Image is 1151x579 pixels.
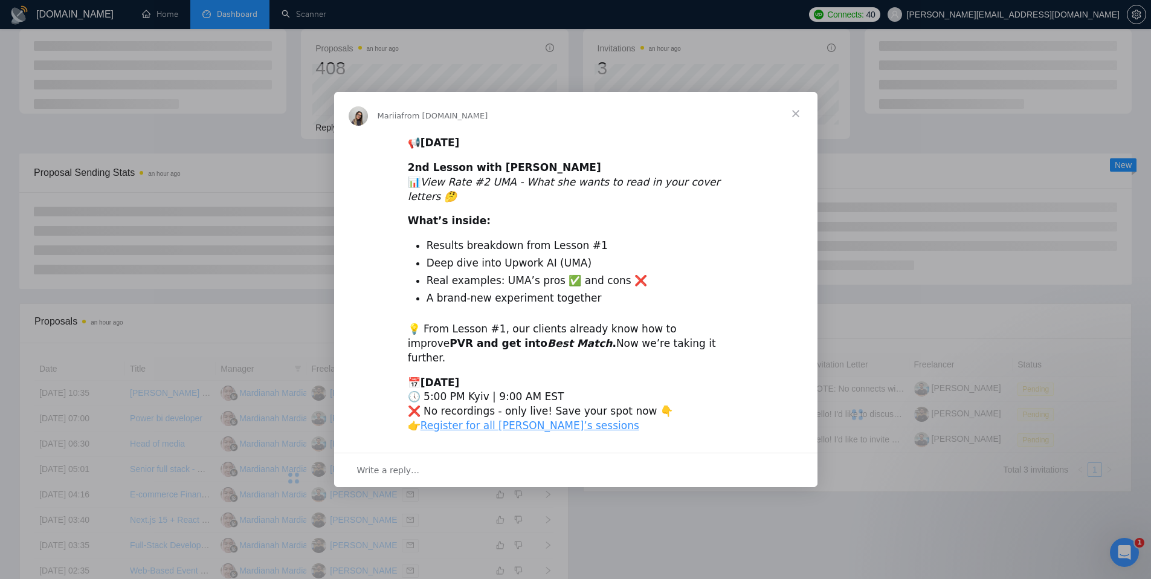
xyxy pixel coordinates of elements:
[378,111,402,120] span: Mariia
[408,215,491,227] b: What’s inside:
[421,377,460,389] b: [DATE]
[427,256,744,271] li: Deep dive into Upwork AI (UMA)
[334,453,817,487] div: Open conversation and reply
[774,92,817,135] span: Close
[349,106,368,126] img: Profile image for Mariia
[450,337,616,349] b: PVR and get into .
[401,111,488,120] span: from [DOMAIN_NAME]
[408,161,744,204] div: 📊
[408,161,601,173] b: 2nd Lesson with [PERSON_NAME]
[408,136,744,150] div: 📢
[421,137,460,149] b: [DATE]
[408,322,744,365] div: 💡 From Lesson #1, our clients already know how to improve Now we’re taking it further.
[427,239,744,253] li: Results breakdown from Lesson #1
[408,176,720,202] i: View Rate #2 UMA - What she wants to read in your cover letters 🤔
[357,462,420,478] span: Write a reply…
[427,274,744,288] li: Real examples: UMA’s pros ✅ and cons ❌
[547,337,612,349] i: Best Match
[421,419,639,432] a: Register for all [PERSON_NAME]’s sessions
[427,291,744,306] li: A brand-new experiment together
[408,376,744,433] div: 📅 🕔 5:00 PM Kyiv | 9:00 AM EST ❌ No recordings - only live! Save your spot now 👇 👉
